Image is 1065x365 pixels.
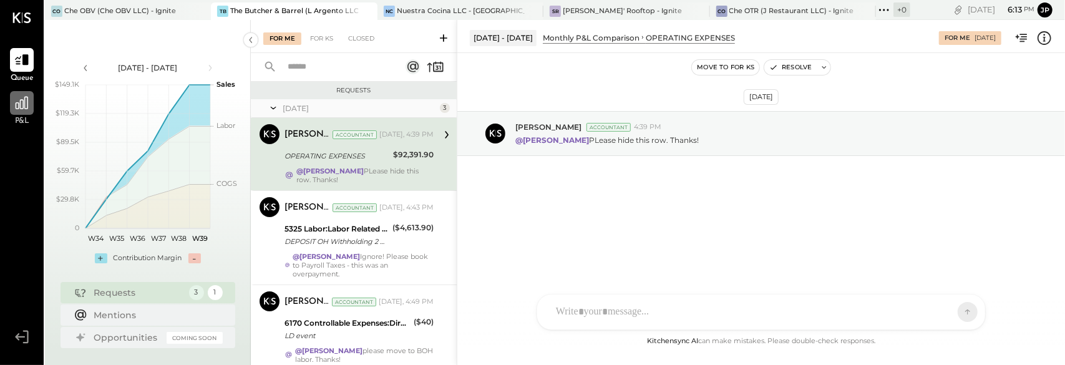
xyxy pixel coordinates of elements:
[997,4,1022,16] span: 6 : 13
[284,317,410,329] div: 6170 Controllable Expenses:Direct Operating Expenses:Casual Labor
[379,203,434,213] div: [DATE], 4:43 PM
[88,234,104,243] text: W34
[393,148,434,161] div: $92,391.90
[94,309,216,321] div: Mentions
[283,103,437,114] div: [DATE]
[284,296,329,308] div: [PERSON_NAME]
[64,6,176,16] div: Che OBV (Che OBV LLC) - Ignite
[384,6,395,17] div: NC
[333,130,377,139] div: Accountant
[1038,2,1053,17] button: jp
[109,234,124,243] text: W35
[216,80,235,89] text: Sales
[1,91,43,127] a: P&L
[217,6,228,17] div: TB
[342,32,381,45] div: Closed
[952,3,965,16] div: copy link
[893,2,910,17] div: + 0
[397,6,525,16] div: Nuestra Cocina LLC - [GEOGRAPHIC_DATA]
[257,86,450,95] div: Requests
[515,135,699,145] p: PLease hide this row. Thanks!
[295,346,362,355] strong: @[PERSON_NAME]
[1024,5,1034,14] span: pm
[263,32,301,45] div: For Me
[284,202,330,214] div: [PERSON_NAME]
[333,203,377,212] div: Accountant
[188,253,201,263] div: -
[129,234,145,243] text: W36
[379,130,434,140] div: [DATE], 4:39 PM
[692,60,759,75] button: Move to for ks
[95,62,201,73] div: [DATE] - [DATE]
[55,80,79,89] text: $149.1K
[284,129,330,141] div: [PERSON_NAME]
[167,332,223,344] div: Coming Soon
[51,6,62,17] div: CO
[296,167,434,184] div: PLease hide this row. Thanks!
[716,6,727,17] div: CO
[296,167,364,175] strong: @[PERSON_NAME]
[57,166,79,175] text: $59.7K
[216,121,235,130] text: Labor
[1,48,43,84] a: Queue
[634,122,661,132] span: 4:39 PM
[414,316,434,328] div: ($40)
[95,253,107,263] div: +
[515,122,581,132] span: [PERSON_NAME]
[543,32,639,43] div: Monthly P&L Comparison
[293,252,434,278] div: Ignore! Please book to Payroll Taxes - this was an overpayment.
[284,329,410,342] div: LD event
[208,285,223,300] div: 1
[515,135,589,145] strong: @[PERSON_NAME]
[440,103,450,113] div: 3
[945,34,970,42] div: For Me
[293,252,360,261] strong: @[PERSON_NAME]
[171,234,187,243] text: W38
[968,4,1034,16] div: [DATE]
[470,30,537,46] div: [DATE] - [DATE]
[11,73,34,84] span: Queue
[284,223,389,235] div: 5325 Labor:Labor Related Expenses:Workers Comp Insurance
[744,89,779,105] div: [DATE]
[295,346,434,364] div: please move to BOH labor. Thanks!
[150,234,165,243] text: W37
[550,6,561,17] div: SR
[284,235,389,248] div: DEPOSIT OH Withholding 2 Qtr
[975,34,996,42] div: [DATE]
[586,123,631,132] div: Accountant
[56,195,79,203] text: $29.8K
[379,297,434,307] div: [DATE], 4:49 PM
[729,6,854,16] div: Che OTR (J Restaurant LLC) - Ignite
[94,286,183,299] div: Requests
[56,109,79,117] text: $119.3K
[114,253,182,263] div: Contribution Margin
[764,60,817,75] button: Resolve
[304,32,339,45] div: For KS
[332,298,376,306] div: Accountant
[216,179,237,188] text: COGS
[75,223,79,232] text: 0
[563,6,682,16] div: [PERSON_NAME]' Rooftop - Ignite
[284,150,389,162] div: OPERATING EXPENSES
[189,285,204,300] div: 3
[94,331,160,344] div: Opportunities
[392,221,434,234] div: ($4,613.90)
[230,6,358,16] div: The Butcher & Barrel (L Argento LLC) - [GEOGRAPHIC_DATA]
[192,234,207,243] text: W39
[646,32,735,43] div: OPERATING EXPENSES
[56,137,79,146] text: $89.5K
[15,116,29,127] span: P&L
